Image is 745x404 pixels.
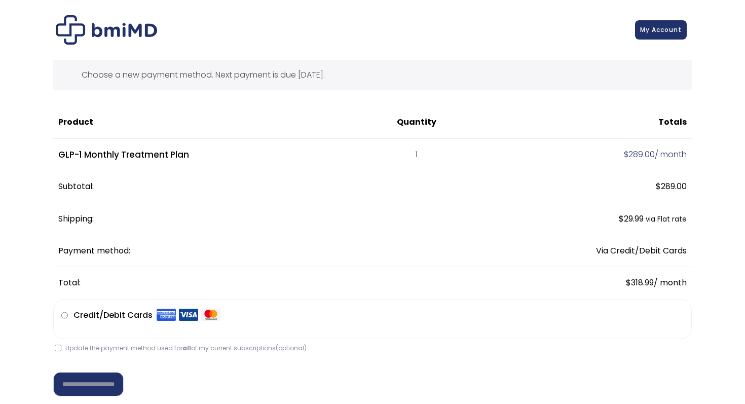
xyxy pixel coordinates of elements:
[53,171,471,203] th: Subtotal:
[53,60,692,90] div: Choose a new payment method. Next payment is due [DATE].
[619,213,644,225] span: 29.99
[646,214,687,224] small: via Flat rate
[53,106,362,138] th: Product
[53,139,362,171] td: GLP-1 Monthly Treatment Plan
[624,149,655,160] span: 289.00
[619,213,624,225] span: $
[53,203,471,235] th: Shipping:
[656,180,661,192] span: $
[626,277,631,288] span: $
[276,344,307,352] span: (optional)
[55,344,307,352] label: Update the payment method used for of my current subscriptions
[471,106,692,138] th: Totals
[626,277,654,288] span: 318.99
[55,345,61,351] input: Update the payment method used forallof my current subscriptions(optional)
[73,307,220,323] label: Credit/Debit Cards
[53,267,471,299] th: Total:
[471,267,692,299] td: / month
[182,344,191,352] strong: all
[624,149,628,160] span: $
[53,235,471,267] th: Payment method:
[471,235,692,267] td: Via Credit/Debit Cards
[362,139,471,171] td: 1
[362,106,471,138] th: Quantity
[157,308,176,321] img: Amex
[635,20,687,40] a: My Account
[179,308,198,321] img: Visa
[640,25,682,34] span: My Account
[56,15,157,45] img: Checkout
[471,139,692,171] td: / month
[656,180,687,192] span: 289.00
[201,308,220,321] img: Mastercard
